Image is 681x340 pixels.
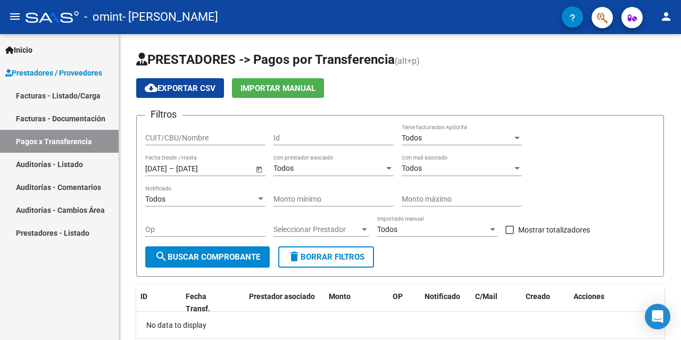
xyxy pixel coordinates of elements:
span: Prestadores / Proveedores [5,67,102,79]
datatable-header-cell: Monto [325,285,388,320]
span: ID [140,292,147,301]
datatable-header-cell: Prestador asociado [245,285,325,320]
span: OP [393,292,403,301]
span: - [PERSON_NAME] [122,5,218,29]
span: Todos [377,225,397,234]
button: Importar Manual [232,78,324,98]
span: Prestador asociado [249,292,315,301]
mat-icon: menu [9,10,21,23]
button: Buscar Comprobante [145,246,270,268]
span: Todos [402,164,422,172]
div: No data to display [136,312,664,338]
datatable-header-cell: Notificado [420,285,471,320]
datatable-header-cell: OP [388,285,420,320]
span: Monto [329,292,351,301]
span: Notificado [425,292,460,301]
mat-icon: person [660,10,672,23]
span: Fecha Transf. [186,292,210,313]
mat-icon: delete [288,250,301,263]
span: Exportar CSV [145,84,215,93]
span: Borrar Filtros [288,252,364,262]
span: Buscar Comprobante [155,252,260,262]
datatable-header-cell: Creado [521,285,569,320]
span: Todos [402,134,422,142]
input: Fecha inicio [145,164,167,173]
mat-icon: cloud_download [145,81,157,94]
button: Borrar Filtros [278,246,374,268]
span: (alt+p) [395,56,420,66]
span: Importar Manual [240,84,315,93]
datatable-header-cell: C/Mail [471,285,521,320]
mat-icon: search [155,250,168,263]
span: C/Mail [475,292,497,301]
span: Seleccionar Prestador [273,225,360,234]
h3: Filtros [145,107,182,122]
span: Todos [273,164,294,172]
button: Open calendar [253,163,264,175]
span: PRESTADORES -> Pagos por Transferencia [136,52,395,67]
span: Creado [526,292,550,301]
span: Acciones [574,292,604,301]
button: Exportar CSV [136,78,224,98]
input: Fecha fin [176,164,228,173]
datatable-header-cell: Fecha Transf. [181,285,229,320]
span: Todos [145,195,165,203]
span: Mostrar totalizadores [518,223,590,236]
span: Inicio [5,44,32,56]
datatable-header-cell: ID [136,285,181,320]
datatable-header-cell: Acciones [569,285,665,320]
div: Open Intercom Messenger [645,304,670,329]
span: – [169,164,174,173]
span: - omint [84,5,122,29]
